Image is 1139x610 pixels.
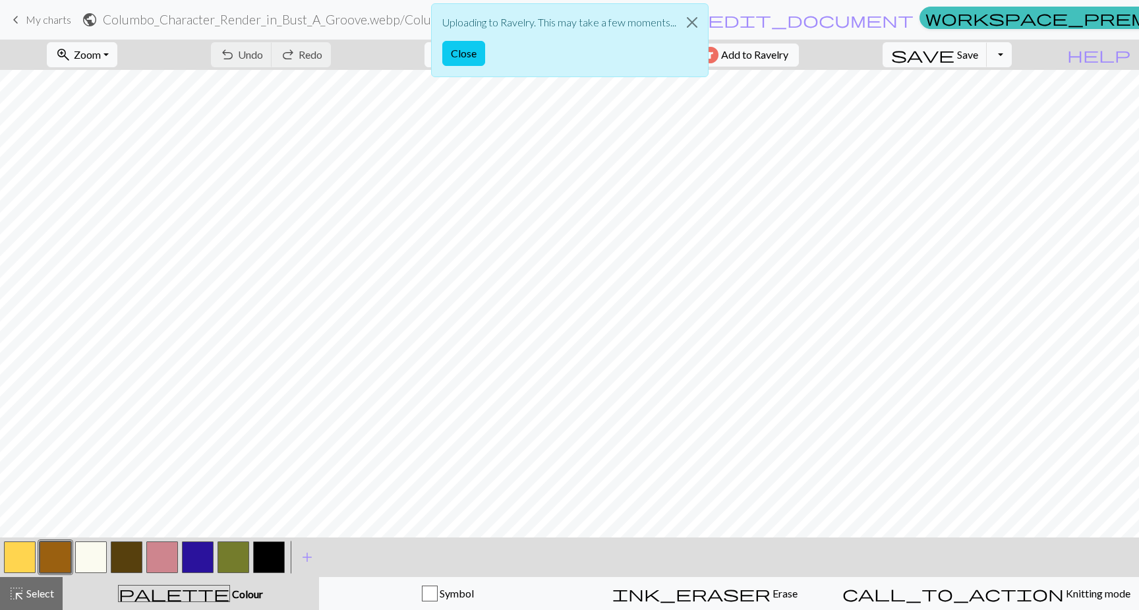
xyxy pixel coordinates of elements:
[9,584,24,603] span: highlight_alt
[442,15,676,30] p: Uploading to Ravelry. This may take a few moments...
[319,577,577,610] button: Symbol
[771,587,798,599] span: Erase
[119,584,229,603] span: palette
[438,587,474,599] span: Symbol
[24,587,54,599] span: Select
[612,584,771,603] span: ink_eraser
[299,548,315,566] span: add
[842,584,1064,603] span: call_to_action
[576,577,834,610] button: Erase
[63,577,319,610] button: Colour
[676,4,708,41] button: Close
[442,41,485,66] button: Close
[230,588,263,600] span: Colour
[1064,587,1130,599] span: Knitting mode
[834,577,1139,610] button: Knitting mode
